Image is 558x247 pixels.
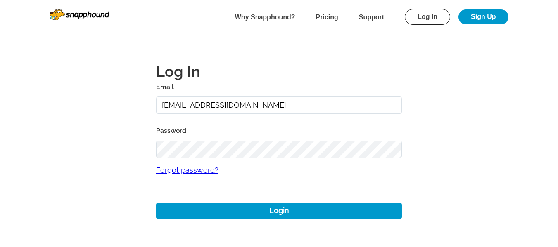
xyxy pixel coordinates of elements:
[156,203,402,219] button: Login
[156,125,402,136] label: Password
[316,14,338,21] a: Pricing
[405,9,450,25] a: Log In
[156,158,402,182] a: Forgot password?
[359,14,384,21] a: Support
[458,9,508,24] a: Sign Up
[156,81,402,93] label: Email
[235,14,295,21] a: Why Snapphound?
[50,9,109,20] img: Snapphound Logo
[156,61,402,81] h1: Log In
